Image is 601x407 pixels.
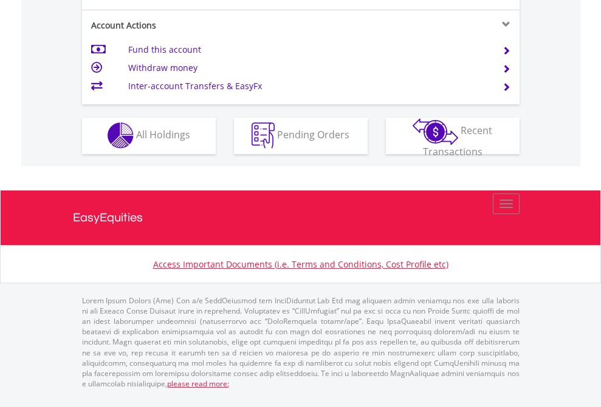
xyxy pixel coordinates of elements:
[128,41,487,59] td: Fund this account
[128,77,487,95] td: Inter-account Transfers & EasyFx
[73,190,529,245] a: EasyEquities
[386,118,520,154] button: Recent Transactions
[82,118,216,154] button: All Holdings
[234,118,368,154] button: Pending Orders
[128,59,487,77] td: Withdraw money
[153,258,448,270] a: Access Important Documents (i.e. Terms and Conditions, Cost Profile etc)
[82,295,520,389] p: Lorem Ipsum Dolors (Ame) Con a/e SeddOeiusmod tem InciDiduntut Lab Etd mag aliquaen admin veniamq...
[167,378,229,389] a: please read more:
[136,128,190,141] span: All Holdings
[277,128,349,141] span: Pending Orders
[252,123,275,149] img: pending_instructions-wht.png
[108,123,134,149] img: holdings-wht.png
[413,118,458,145] img: transactions-zar-wht.png
[423,124,493,158] span: Recent Transactions
[82,19,301,32] div: Account Actions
